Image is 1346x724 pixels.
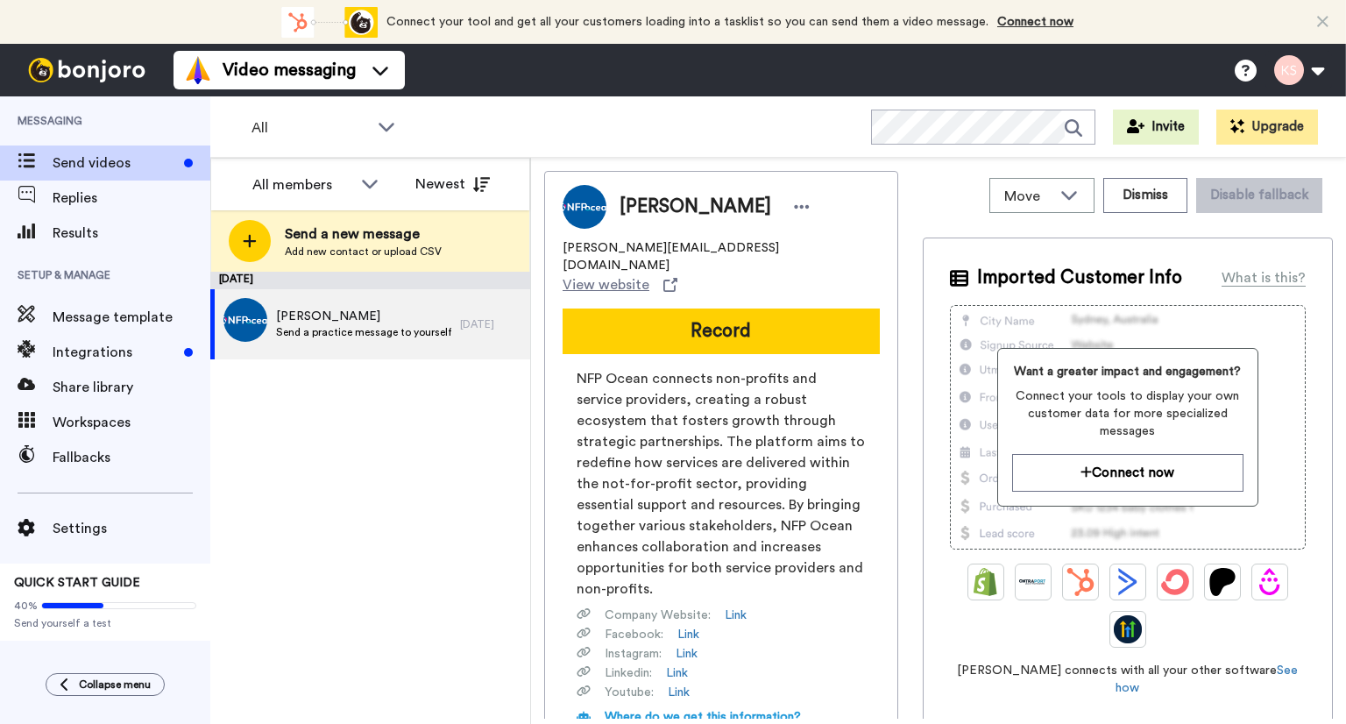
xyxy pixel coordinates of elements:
[563,309,880,354] button: Record
[53,377,210,398] span: Share library
[1012,454,1243,492] button: Connect now
[1114,568,1142,596] img: ActiveCampaign
[386,16,988,28] span: Connect your tool and get all your customers loading into a tasklist so you can send them a video...
[1208,568,1236,596] img: Patreon
[1103,178,1187,213] button: Dismiss
[1004,186,1052,207] span: Move
[563,185,606,229] img: Image of Kerrie
[46,673,165,696] button: Collapse menu
[1113,110,1199,145] button: Invite
[620,194,771,220] span: [PERSON_NAME]
[1161,568,1189,596] img: ConvertKit
[53,412,210,433] span: Workspaces
[577,368,866,600] span: NFP Ocean connects non-profits and service providers, creating a robust ecosystem that fosters gr...
[460,317,521,331] div: [DATE]
[53,153,177,174] span: Send videos
[53,518,210,539] span: Settings
[53,342,177,363] span: Integrations
[605,711,801,723] span: Where do we get this information?
[1222,267,1306,288] div: What is this?
[677,626,699,643] a: Link
[1216,110,1318,145] button: Upgrade
[605,607,711,624] span: Company Website :
[223,58,356,82] span: Video messaging
[676,645,698,663] a: Link
[668,684,690,701] a: Link
[1019,568,1047,596] img: Ontraport
[605,664,652,682] span: Linkedin :
[285,245,442,259] span: Add new contact or upload CSV
[276,325,451,339] span: Send a practice message to yourself
[285,224,442,245] span: Send a new message
[402,167,503,202] button: Newest
[223,298,267,342] img: a34609f9-7670-4f77-a13a-06046dcbf7b4.png
[14,616,196,630] span: Send yourself a test
[281,7,378,38] div: animation
[79,678,151,692] span: Collapse menu
[666,664,688,682] a: Link
[563,274,649,295] span: View website
[605,684,654,701] span: Youtube :
[563,274,677,295] a: View website
[184,56,212,84] img: vm-color.svg
[1256,568,1284,596] img: Drip
[252,174,352,195] div: All members
[950,662,1306,697] span: [PERSON_NAME] connects with all your other software
[53,223,210,244] span: Results
[53,188,210,209] span: Replies
[997,16,1073,28] a: Connect now
[1196,178,1322,213] button: Disable fallback
[605,626,663,643] span: Facebook :
[251,117,369,138] span: All
[563,239,880,274] span: [PERSON_NAME][EMAIL_ADDRESS][DOMAIN_NAME]
[977,265,1182,291] span: Imported Customer Info
[1114,615,1142,643] img: GoHighLevel
[972,568,1000,596] img: Shopify
[1012,363,1243,380] span: Want a greater impact and engagement?
[1066,568,1095,596] img: Hubspot
[725,607,747,624] a: Link
[605,645,662,663] span: Instagram :
[21,58,152,82] img: bj-logo-header-white.svg
[53,307,210,328] span: Message template
[14,577,140,589] span: QUICK START GUIDE
[53,447,210,468] span: Fallbacks
[1012,387,1243,440] span: Connect your tools to display your own customer data for more specialized messages
[210,272,530,289] div: [DATE]
[276,308,451,325] span: [PERSON_NAME]
[14,599,38,613] span: 40%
